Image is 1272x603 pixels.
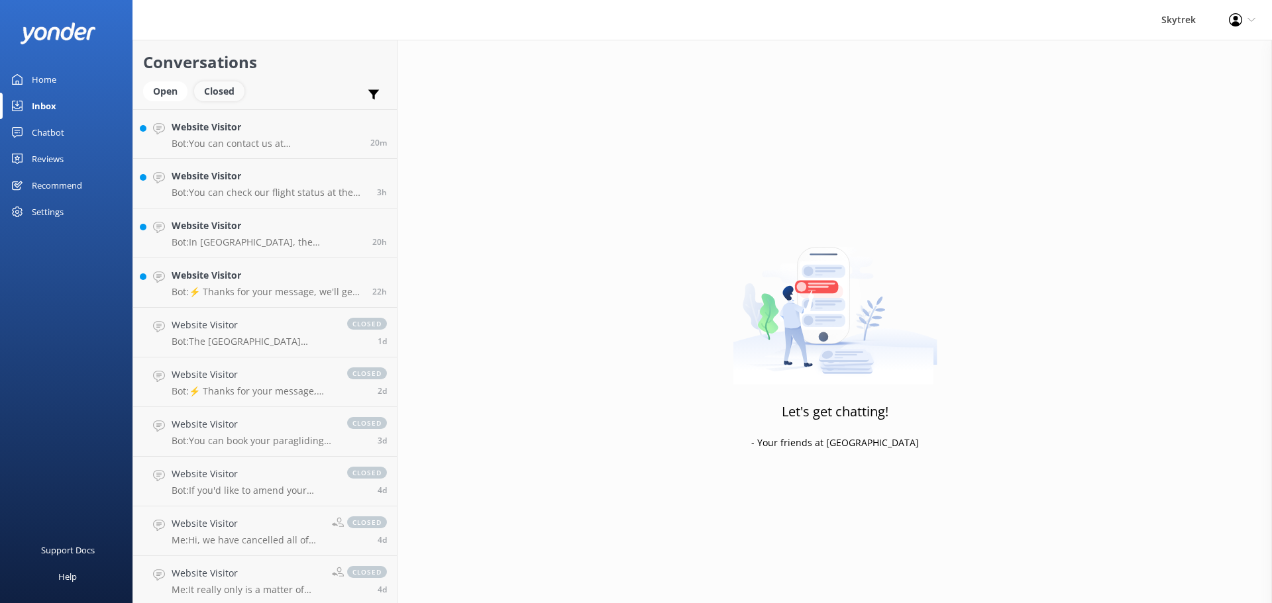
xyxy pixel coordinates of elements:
span: closed [347,367,387,379]
span: Oct 11 2025 02:43am (UTC +13:00) Pacific/Auckland [378,385,387,396]
span: closed [347,417,387,429]
div: Settings [32,199,64,225]
p: Bot: You can check our flight status at the top right corner of our website to see if we are flyi... [172,187,367,199]
a: Closed [194,83,251,98]
span: Oct 13 2025 07:11am (UTC +13:00) Pacific/Auckland [377,187,387,198]
p: - Your friends at [GEOGRAPHIC_DATA] [751,436,919,450]
img: yonder-white-logo.png [20,23,96,44]
h4: Website Visitor [172,417,334,432]
div: Reviews [32,146,64,172]
div: Closed [194,81,244,101]
p: Bot: You can book your paragliding experience online by visiting [URL][DOMAIN_NAME]. It's recomme... [172,435,334,447]
p: Bot: ⚡ Thanks for your message, we'll get back to you as soon as we can. You're also welcome to k... [172,385,334,397]
h4: Website Visitor [172,120,360,134]
a: Website VisitorBot:The [GEOGRAPHIC_DATA] meeting location is at the [GEOGRAPHIC_DATA] office insi... [133,308,397,357]
h4: Website Visitor [172,467,334,481]
a: Website VisitorMe:Hi, we have cancelled all of our flight for the next 2 days due to wind conditi... [133,506,397,556]
a: Website VisitorBot:⚡ Thanks for your message, we'll get back to you as soon as we can. You're als... [133,258,397,308]
span: Oct 12 2025 12:09pm (UTC +13:00) Pacific/Auckland [372,286,387,297]
a: Website VisitorBot:In [GEOGRAPHIC_DATA], the [GEOGRAPHIC_DATA] is called '[GEOGRAPHIC_DATA]' loca... [133,209,397,258]
h4: Website Visitor [172,268,362,283]
div: Help [58,563,77,590]
span: closed [347,566,387,578]
span: Oct 09 2025 04:16pm (UTC +13:00) Pacific/Auckland [378,435,387,446]
a: Website VisitorBot:If you'd like to amend your reservation or add an extra person, please give us... [133,457,397,506]
div: Home [32,66,56,93]
span: Oct 12 2025 01:16pm (UTC +13:00) Pacific/Auckland [372,236,387,248]
a: Website VisitorBot:You can check our flight status at the top right corner of our website to see ... [133,159,397,209]
div: Support Docs [41,537,95,563]
span: closed [347,467,387,479]
div: Open [143,81,187,101]
h4: Website Visitor [172,218,362,233]
a: Open [143,83,194,98]
a: Website VisitorBot:You can book your paragliding experience online by visiting [URL][DOMAIN_NAME]... [133,407,397,457]
div: Recommend [32,172,82,199]
h4: Website Visitor [172,318,334,332]
a: Website VisitorBot:You can contact us at [PHONE_NUMBER] one hour prior to your departure time to ... [133,109,397,159]
span: Oct 13 2025 09:54am (UTC +13:00) Pacific/Auckland [370,137,387,148]
p: Me: Hi, we have cancelled all of our flight for the next 2 days due to wind conditions [172,534,322,546]
span: Oct 08 2025 03:21pm (UTC +13:00) Pacific/Auckland [378,534,387,545]
span: Oct 08 2025 08:23pm (UTC +13:00) Pacific/Auckland [378,485,387,496]
div: Inbox [32,93,56,119]
p: Bot: You can contact us at [PHONE_NUMBER] one hour prior to your departure time to confirm if the... [172,138,360,150]
span: closed [347,318,387,330]
h4: Website Visitor [172,516,322,531]
img: artwork of a man stealing a conversation from at giant smartphone [733,219,937,385]
p: Bot: The [GEOGRAPHIC_DATA] meeting location is at the [GEOGRAPHIC_DATA] office inside the ZipTrek... [172,336,334,348]
h4: Website Visitor [172,566,322,580]
h3: Let's get chatting! [782,401,888,422]
p: Me: It really only is a matter of preferences. [GEOGRAPHIC_DATA] has a closer view of the lake an... [172,584,322,596]
h4: Website Visitor [172,169,367,183]
span: closed [347,516,387,528]
p: Bot: If you'd like to amend your reservation or add an extra person, please give us a call at [PH... [172,485,334,496]
span: Oct 12 2025 12:25am (UTC +13:00) Pacific/Auckland [378,336,387,347]
a: Website VisitorBot:⚡ Thanks for your message, we'll get back to you as soon as we can. You're als... [133,357,397,407]
div: Chatbot [32,119,64,146]
p: Bot: In [GEOGRAPHIC_DATA], the [GEOGRAPHIC_DATA] is called '[GEOGRAPHIC_DATA]' located at [STREET... [172,236,362,248]
p: Bot: ⚡ Thanks for your message, we'll get back to you as soon as we can. You're also welcome to k... [172,286,362,298]
span: Oct 08 2025 11:03am (UTC +13:00) Pacific/Auckland [378,584,387,595]
h2: Conversations [143,50,387,75]
h4: Website Visitor [172,367,334,382]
